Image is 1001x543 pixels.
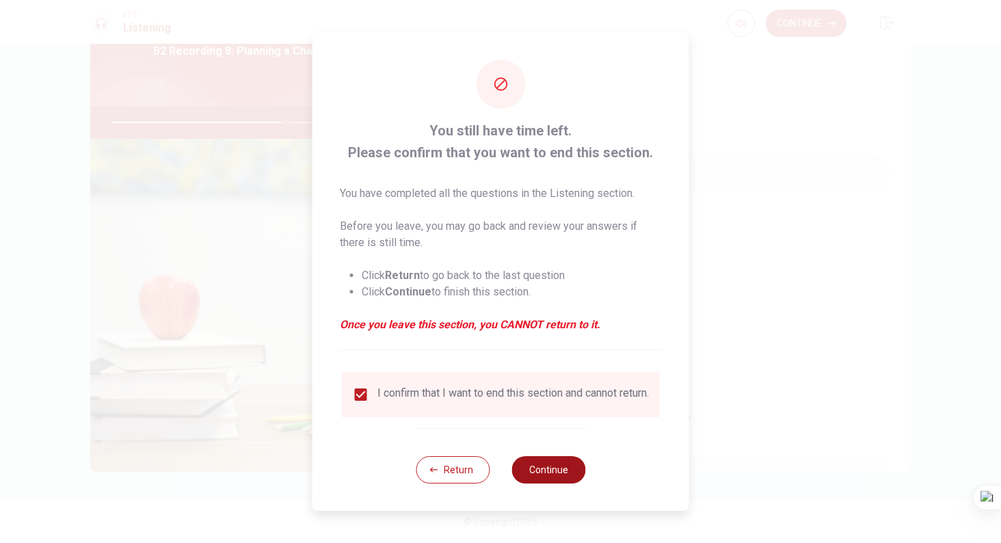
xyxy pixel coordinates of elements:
[416,456,490,484] button: Return
[362,267,662,284] li: Click to go back to the last question
[340,317,662,333] em: Once you leave this section, you CANNOT return to it.
[340,120,662,163] span: You still have time left. Please confirm that you want to end this section.
[362,284,662,300] li: Click to finish this section.
[511,456,585,484] button: Continue
[377,386,649,403] div: I confirm that I want to end this section and cannot return.
[385,269,420,282] strong: Return
[340,218,662,251] p: Before you leave, you may go back and review your answers if there is still time.
[340,185,662,202] p: You have completed all the questions in the Listening section.
[385,285,431,298] strong: Continue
